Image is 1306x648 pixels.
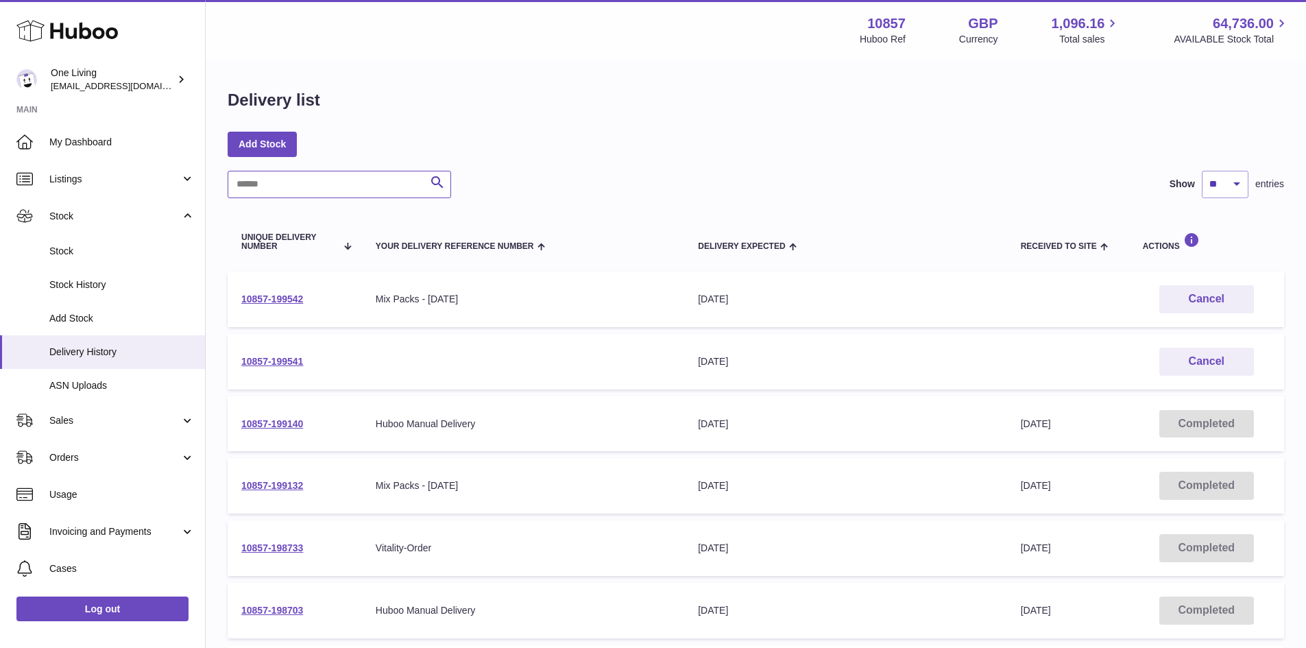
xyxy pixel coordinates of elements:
[698,293,993,306] div: [DATE]
[49,451,180,464] span: Orders
[1174,14,1290,46] a: 64,736.00 AVAILABLE Stock Total
[241,418,303,429] a: 10857-199140
[49,525,180,538] span: Invoicing and Payments
[241,356,303,367] a: 10857-199541
[241,233,336,251] span: Unique Delivery Number
[49,210,180,223] span: Stock
[1021,542,1051,553] span: [DATE]
[1021,418,1051,429] span: [DATE]
[376,242,534,251] span: Your Delivery Reference Number
[1021,480,1051,491] span: [DATE]
[1159,348,1254,376] button: Cancel
[1174,33,1290,46] span: AVAILABLE Stock Total
[959,33,998,46] div: Currency
[1170,178,1195,191] label: Show
[49,173,180,186] span: Listings
[376,604,670,617] div: Huboo Manual Delivery
[376,293,670,306] div: Mix Packs - [DATE]
[860,33,906,46] div: Huboo Ref
[49,278,195,291] span: Stock History
[376,479,670,492] div: Mix Packs - [DATE]
[49,414,180,427] span: Sales
[49,245,195,258] span: Stock
[241,480,303,491] a: 10857-199132
[49,136,195,149] span: My Dashboard
[698,242,785,251] span: Delivery Expected
[16,597,189,621] a: Log out
[1021,242,1097,251] span: Received to Site
[16,69,37,90] img: internalAdmin-10857@internal.huboo.com
[1159,285,1254,313] button: Cancel
[1052,14,1121,46] a: 1,096.16 Total sales
[968,14,997,33] strong: GBP
[1052,14,1105,33] span: 1,096.16
[376,418,670,431] div: Huboo Manual Delivery
[1021,605,1051,616] span: [DATE]
[376,542,670,555] div: Vitality-Order
[867,14,906,33] strong: 10857
[51,80,202,91] span: [EMAIL_ADDRESS][DOMAIN_NAME]
[49,488,195,501] span: Usage
[228,132,297,156] a: Add Stock
[49,312,195,325] span: Add Stock
[698,355,993,368] div: [DATE]
[1059,33,1120,46] span: Total sales
[1255,178,1284,191] span: entries
[698,418,993,431] div: [DATE]
[241,293,303,304] a: 10857-199542
[1213,14,1274,33] span: 64,736.00
[49,379,195,392] span: ASN Uploads
[1143,232,1270,251] div: Actions
[698,479,993,492] div: [DATE]
[51,67,174,93] div: One Living
[698,604,993,617] div: [DATE]
[49,346,195,359] span: Delivery History
[228,89,320,111] h1: Delivery list
[241,542,303,553] a: 10857-198733
[241,605,303,616] a: 10857-198703
[698,542,993,555] div: [DATE]
[49,562,195,575] span: Cases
